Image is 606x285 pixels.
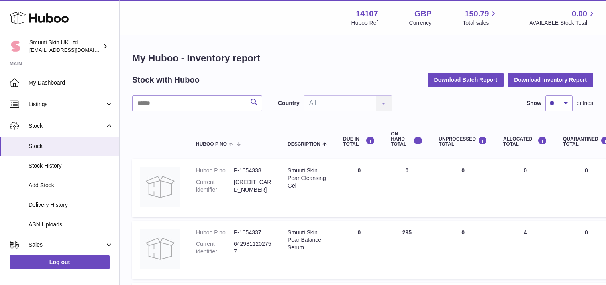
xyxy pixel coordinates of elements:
[196,240,234,255] dt: Current identifier
[383,159,431,217] td: 0
[585,229,588,236] span: 0
[495,221,555,279] td: 4
[196,167,234,174] dt: Huboo P no
[234,167,272,174] dd: P-1054338
[409,19,432,27] div: Currency
[351,19,378,27] div: Huboo Ref
[529,8,596,27] a: 0.00 AVAILABLE Stock Total
[439,136,487,147] div: UNPROCESSED Total
[463,19,498,27] span: Total sales
[391,131,423,147] div: ON HAND Total
[196,229,234,236] dt: Huboo P no
[29,47,117,53] span: [EMAIL_ADDRESS][DOMAIN_NAME]
[585,167,588,174] span: 0
[29,162,113,170] span: Stock History
[288,229,327,251] div: Smuuti Skin Pear Balance Serum
[288,142,320,147] span: Description
[288,167,327,190] div: Smuuti Skin Pear Cleansing Gel
[196,142,227,147] span: Huboo P no
[29,101,105,108] span: Listings
[234,240,272,255] dd: 6429811202757
[29,79,113,87] span: My Dashboard
[140,229,180,269] img: product image
[335,221,383,279] td: 0
[234,178,272,194] dd: [CREDIT_CARD_NUMBER]
[508,73,593,87] button: Download Inventory Report
[132,75,200,85] h2: Stock with Huboo
[132,52,593,65] h1: My Huboo - Inventory report
[465,8,489,19] span: 150.79
[343,136,375,147] div: DUE IN TOTAL
[356,8,378,19] strong: 14107
[463,8,498,27] a: 150.79 Total sales
[383,221,431,279] td: 295
[29,201,113,209] span: Delivery History
[503,136,547,147] div: ALLOCATED Total
[577,99,593,107] span: entries
[29,39,101,54] div: Smuuti Skin UK Ltd
[29,241,105,249] span: Sales
[29,182,113,189] span: Add Stock
[10,255,110,269] a: Log out
[29,142,113,150] span: Stock
[572,8,587,19] span: 0.00
[278,99,300,107] label: Country
[414,8,431,19] strong: GBP
[428,73,504,87] button: Download Batch Report
[335,159,383,217] td: 0
[529,19,596,27] span: AVAILABLE Stock Total
[140,167,180,207] img: product image
[29,122,105,130] span: Stock
[29,221,113,228] span: ASN Uploads
[431,159,495,217] td: 0
[527,99,541,107] label: Show
[431,221,495,279] td: 0
[10,40,22,52] img: Paivi.korvela@gmail.com
[495,159,555,217] td: 0
[234,229,272,236] dd: P-1054337
[196,178,234,194] dt: Current identifier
